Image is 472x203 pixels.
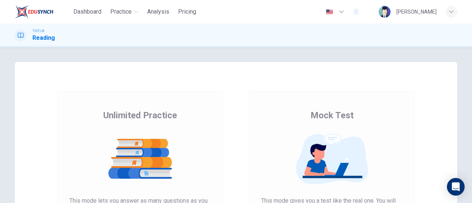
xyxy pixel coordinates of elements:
span: TOEFL® [32,28,44,34]
span: Pricing [178,7,196,16]
img: en [325,9,334,15]
div: Open Intercom Messenger [447,178,465,196]
img: Profile picture [379,6,391,18]
button: Practice [107,5,141,18]
h1: Reading [32,34,55,42]
button: Pricing [175,5,199,18]
span: Analysis [147,7,169,16]
button: Dashboard [70,5,104,18]
span: Unlimited Practice [103,109,177,121]
img: EduSynch logo [15,4,53,19]
a: EduSynch logo [15,4,70,19]
span: Mock Test [310,109,354,121]
button: Analysis [144,5,172,18]
span: Practice [110,7,132,16]
span: Dashboard [73,7,101,16]
div: [PERSON_NAME] [396,7,437,16]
